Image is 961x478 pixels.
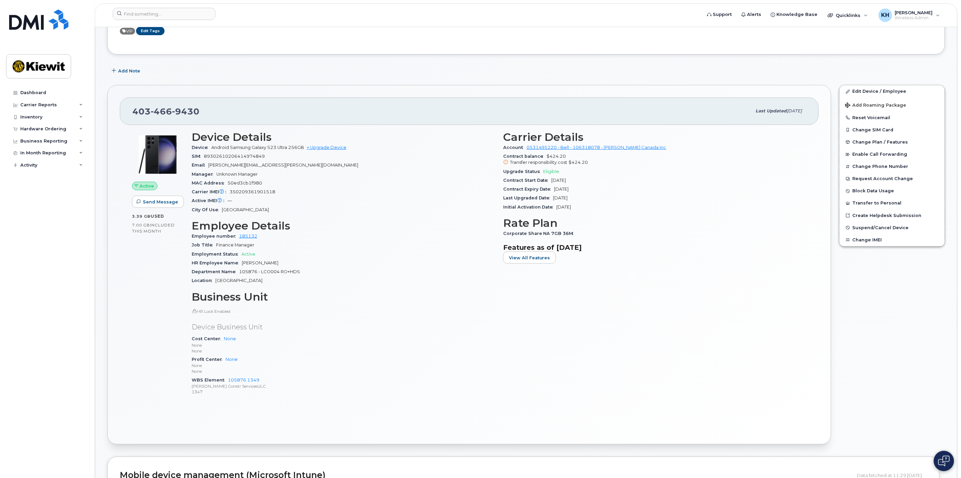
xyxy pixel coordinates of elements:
h3: Rate Plan [503,217,807,229]
p: HR Lock Enabled [192,308,495,314]
button: Suspend/Cancel Device [840,222,945,234]
h3: Features as of [DATE] [503,243,807,252]
input: Find something... [113,8,215,20]
span: $424.20 [503,154,807,166]
button: Block Data Usage [840,185,945,197]
span: 403 [132,106,199,116]
span: 3.39 GB [132,214,151,219]
span: Transfer responsibility cost [510,160,568,165]
a: Create Helpdesk Submission [840,210,945,222]
span: MAC Address [192,180,228,186]
span: Last updated [756,108,787,113]
span: Wireless Admin [895,15,933,21]
span: Knowledge Base [777,11,818,18]
span: [PERSON_NAME] [895,10,933,15]
span: Active IMEI [192,198,228,203]
span: Active [120,28,135,35]
span: 7.00 GB [132,223,150,227]
p: None [192,348,495,354]
span: View All Features [509,255,550,261]
span: [PERSON_NAME] [242,260,278,265]
a: Edit Device / Employee [840,85,945,97]
span: Contract balance [503,154,547,159]
span: KH [881,11,890,19]
span: Profit Center [192,357,226,362]
span: Department Name [192,269,239,274]
span: [DATE] [557,204,571,210]
span: Carrier IMEI [192,189,230,194]
img: image20231002-3703462-ulynm1.jpeg [137,134,178,175]
a: 0531495220 - Bell - 106318078 - [PERSON_NAME] Canada Inc [527,145,666,150]
button: Change Plan / Features [840,136,945,148]
span: [DATE] [553,195,568,200]
p: 1347 [192,389,495,395]
a: Edit Tags [136,27,165,35]
h3: Employee Details [192,220,495,232]
span: 350209361901518 [230,189,275,194]
div: Kyla Habberfield [874,8,945,22]
button: Change Phone Number [840,160,945,173]
span: — [228,198,232,203]
span: [GEOGRAPHIC_DATA] [222,207,269,212]
button: Reset Voicemail [840,112,945,124]
span: Send Message [143,199,178,205]
a: + Upgrade Device [307,145,346,150]
span: 9430 [172,106,199,116]
h3: Device Details [192,131,495,143]
span: Location [192,278,215,283]
span: Finance Manager [216,242,254,247]
span: $424.20 [569,160,588,165]
span: used [151,214,164,219]
span: 105876 - LCO004 RO+HDS [239,269,300,274]
span: Employment Status [192,252,241,257]
span: Email [192,162,208,168]
p: None [192,368,495,374]
a: Support [703,8,737,21]
span: Suspend/Cancel Device [853,225,909,230]
span: Add Note [118,68,140,74]
h3: Carrier Details [503,131,807,143]
span: SIM [192,154,204,159]
span: 89302610206414974849 [204,154,265,159]
span: HR Employee Name [192,260,242,265]
a: 185132 [239,234,257,239]
span: Initial Activation Date [503,204,557,210]
button: Change SIM Card [840,124,945,136]
a: Alerts [737,8,766,21]
a: None [226,357,238,362]
span: [PERSON_NAME][EMAIL_ADDRESS][PERSON_NAME][DOMAIN_NAME] [208,162,358,168]
p: None [192,363,495,368]
span: Contract Expiry Date [503,187,554,192]
button: View All Features [503,252,556,264]
span: Account [503,145,527,150]
span: Employee number [192,234,239,239]
button: Change IMEI [840,234,945,246]
span: Eligible [543,169,559,174]
span: Device [192,145,211,150]
span: Last Upgraded Date [503,195,553,200]
button: Send Message [132,196,184,208]
span: Active [241,252,255,257]
span: Enable Call Forwarding [853,152,907,157]
div: Quicklinks [823,8,873,22]
a: 105876.1349 [228,377,259,383]
span: Active [140,183,154,189]
img: Open chat [938,456,950,466]
span: [DATE] [554,187,569,192]
button: Add Roaming Package [840,98,945,112]
span: WBS Element [192,377,228,383]
p: None [192,342,495,348]
span: Support [713,11,732,18]
h3: Business Unit [192,291,495,303]
span: Unknown Manager [216,172,258,177]
span: Upgrade Status [503,169,543,174]
span: [GEOGRAPHIC_DATA] [215,278,262,283]
a: None [224,336,236,341]
a: Knowledge Base [766,8,823,21]
button: Request Account Change [840,173,945,185]
span: 466 [151,106,172,116]
span: Cost Center [192,336,224,341]
span: Android Samsung Galaxy S23 Ultra 256GB [211,145,304,150]
span: 50ed3cb1f980 [228,180,262,186]
button: Add Note [107,65,146,77]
